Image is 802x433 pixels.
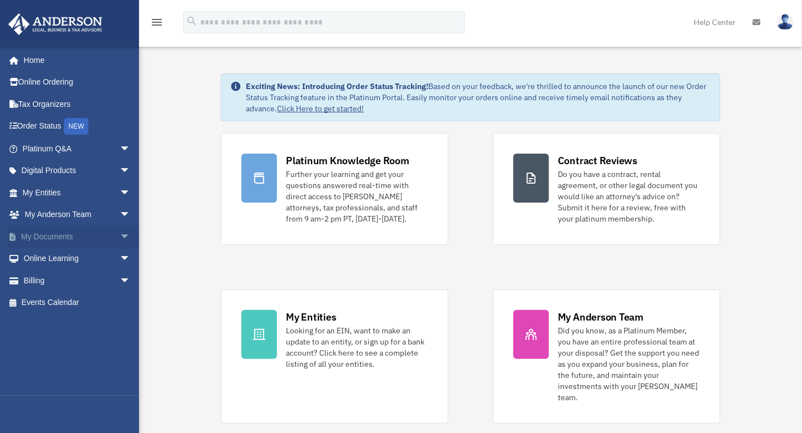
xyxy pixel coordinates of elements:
span: arrow_drop_down [120,160,142,183]
div: Do you have a contract, rental agreement, or other legal document you would like an attorney's ad... [558,169,700,224]
span: arrow_drop_down [120,204,142,227]
a: My Anderson Teamarrow_drop_down [8,204,147,226]
div: My Anderson Team [558,310,643,324]
div: Platinum Knowledge Room [286,154,409,168]
a: Online Ordering [8,71,147,94]
div: Did you know, as a Platinum Member, you have an entire professional team at your disposal? Get th... [558,325,700,403]
span: arrow_drop_down [120,248,142,270]
img: User Pic [777,14,794,30]
div: Further your learning and get your questions answered real-time with direct access to [PERSON_NAM... [286,169,428,224]
span: arrow_drop_down [120,225,142,248]
a: My Entitiesarrow_drop_down [8,181,147,204]
span: arrow_drop_down [120,137,142,160]
a: Events Calendar [8,292,147,314]
a: My Entities Looking for an EIN, want to make an update to an entity, or sign up for a bank accoun... [221,289,448,424]
div: NEW [64,118,88,135]
span: arrow_drop_down [120,269,142,292]
i: search [186,15,198,27]
strong: Exciting News: Introducing Order Status Tracking! [246,81,428,91]
div: Based on your feedback, we're thrilled to announce the launch of our new Order Status Tracking fe... [246,81,711,114]
span: arrow_drop_down [120,181,142,204]
i: menu [150,16,164,29]
a: Digital Productsarrow_drop_down [8,160,147,182]
a: Contract Reviews Do you have a contract, rental agreement, or other legal document you would like... [493,133,720,245]
a: Tax Organizers [8,93,147,115]
a: menu [150,19,164,29]
a: Online Learningarrow_drop_down [8,248,147,270]
img: Anderson Advisors Platinum Portal [5,13,106,35]
a: Click Here to get started! [277,104,364,114]
a: Billingarrow_drop_down [8,269,147,292]
a: Order StatusNEW [8,115,147,138]
a: My Anderson Team Did you know, as a Platinum Member, you have an entire professional team at your... [493,289,720,424]
a: Platinum Q&Aarrow_drop_down [8,137,147,160]
div: Contract Reviews [558,154,637,168]
a: My Documentsarrow_drop_down [8,225,147,248]
div: My Entities [286,310,336,324]
a: Home [8,49,142,71]
a: Platinum Knowledge Room Further your learning and get your questions answered real-time with dire... [221,133,448,245]
div: Looking for an EIN, want to make an update to an entity, or sign up for a bank account? Click her... [286,325,428,370]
